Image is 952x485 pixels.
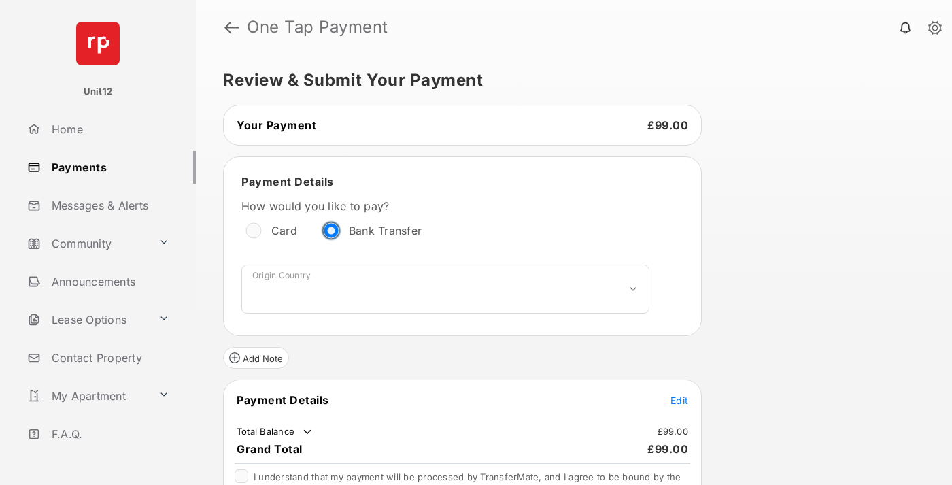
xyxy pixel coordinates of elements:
a: My Apartment [22,380,153,412]
span: Edit [670,395,688,406]
a: Announcements [22,265,196,298]
span: Payment Details [237,393,329,407]
a: Messages & Alerts [22,189,196,222]
a: F.A.Q. [22,418,196,450]
span: Your Payment [237,118,316,132]
a: Payments [22,151,196,184]
label: Card [271,224,297,237]
a: Community [22,227,153,260]
button: Add Note [223,347,289,369]
span: Payment Details [241,175,334,188]
label: Bank Transfer [349,224,422,237]
td: £99.00 [657,425,690,437]
td: Total Balance [236,425,314,439]
span: Grand Total [237,442,303,456]
a: Contact Property [22,341,196,374]
button: Edit [670,393,688,407]
label: How would you like to pay? [241,199,649,213]
span: £99.00 [647,442,688,456]
h5: Review & Submit Your Payment [223,72,914,88]
strong: One Tap Payment [247,19,388,35]
a: Lease Options [22,303,153,336]
a: Home [22,113,196,146]
span: £99.00 [647,118,688,132]
p: Unit12 [84,85,113,99]
img: svg+xml;base64,PHN2ZyB4bWxucz0iaHR0cDovL3d3dy53My5vcmcvMjAwMC9zdmciIHdpZHRoPSI2NCIgaGVpZ2h0PSI2NC... [76,22,120,65]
